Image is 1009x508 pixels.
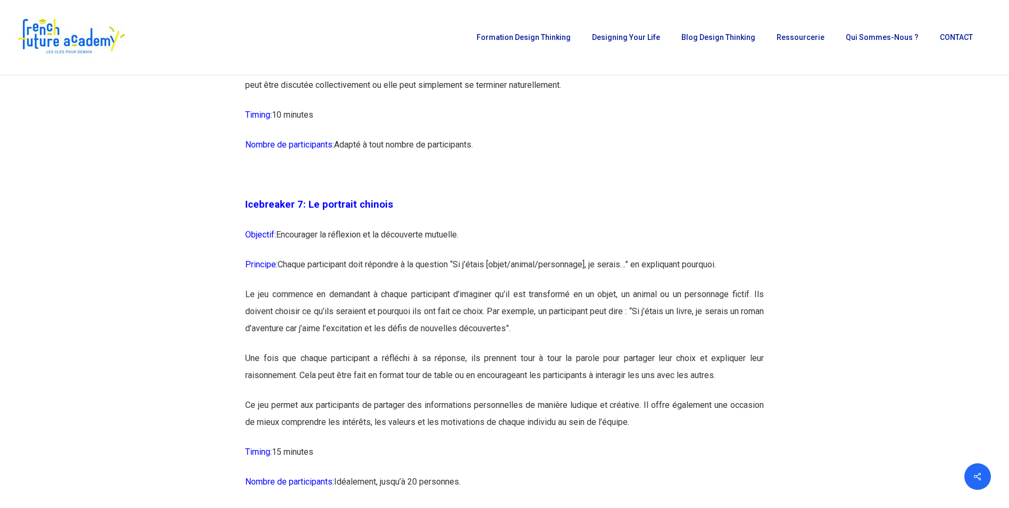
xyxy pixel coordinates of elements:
a: Blog Design Thinking [676,34,761,41]
span: Nombre de participants: [245,477,334,487]
a: Formation Design Thinking [471,34,576,41]
span: Blog Design Thinking [681,33,755,42]
p: 10 minutes [245,106,764,136]
a: Ressourcerie [771,34,830,41]
p: Le jeu commence en demandant à chaque participant d’imaginer qu’il est transformé en un objet, un... [245,286,764,350]
p: 15 minutes [245,444,764,473]
span: Ressourcerie [777,33,824,42]
p: Le jeu continue jusqu’à ce que chaque participant ait eu l’occasion de contribuer cinq mots à l’h... [245,60,764,106]
a: CONTACT [935,34,978,41]
span: Nombre de participants: [245,140,334,150]
p: Une fois que chaque participant a réfléchi à sa réponse, ils prennent tour à tour la parole pour ... [245,350,764,397]
span: Qui sommes-nous ? [846,33,919,42]
span: Timing: [245,110,272,120]
p: Encourager la réflexion et la découverte mutuelle. [245,226,764,256]
a: Qui sommes-nous ? [840,34,924,41]
p: Adapté à tout nombre de participants. [245,136,764,166]
a: Designing Your Life [587,34,665,41]
span: Principe: [245,259,278,269]
p: Idéalement, jusqu’à 20 personnes. [245,473,764,503]
p: Ce jeu permet aux participants de partager des informations personnelles de manière ludique et cr... [245,397,764,444]
span: Formation Design Thinking [477,33,571,42]
span: Timing: [245,447,272,457]
p: Chaque participant doit répondre à la question “Si j’étais [objet/animal/personnage], je serais…”... [245,256,764,286]
img: French Future Academy [15,16,127,59]
span: Icebreaker 7: Le portrait chinois [245,199,393,210]
span: CONTACT [940,33,973,42]
span: Designing Your Life [592,33,660,42]
span: Objectif: [245,230,276,240]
